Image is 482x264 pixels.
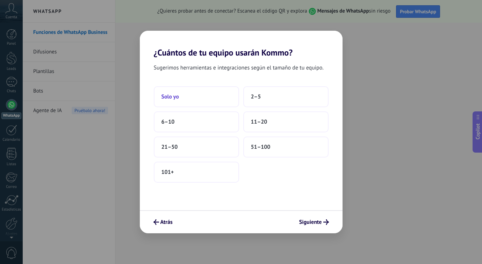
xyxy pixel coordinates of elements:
button: 101+ [154,162,239,183]
h2: ¿Cuántos de tu equipo usarán Kommo? [140,31,343,58]
button: Siguiente [296,216,332,228]
span: 6–10 [161,118,175,125]
span: Siguiente [299,220,322,225]
button: 2–5 [243,86,329,107]
span: 101+ [161,169,174,176]
button: 51–100 [243,137,329,157]
span: 51–100 [251,144,271,151]
button: 11–20 [243,111,329,132]
button: 21–50 [154,137,239,157]
button: Atrás [150,216,176,228]
span: Atrás [160,220,173,225]
span: 2–5 [251,93,261,100]
span: Solo yo [161,93,179,100]
button: Solo yo [154,86,239,107]
span: Sugerimos herramientas e integraciones según el tamaño de tu equipo. [154,63,324,72]
span: 11–20 [251,118,267,125]
span: 21–50 [161,144,178,151]
button: 6–10 [154,111,239,132]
